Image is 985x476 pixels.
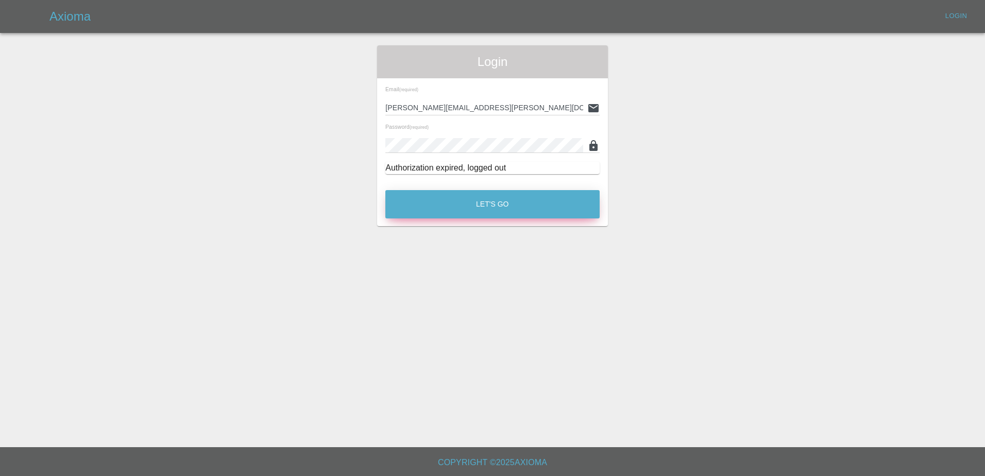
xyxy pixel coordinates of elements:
small: (required) [399,88,418,92]
small: (required) [410,125,429,130]
h6: Copyright © 2025 Axioma [8,455,977,470]
span: Email [385,86,418,92]
button: Let's Go [385,190,600,218]
div: Authorization expired, logged out [385,162,600,174]
a: Login [940,8,973,24]
span: Password [385,124,429,130]
h5: Axioma [49,8,91,25]
span: Login [385,54,600,70]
